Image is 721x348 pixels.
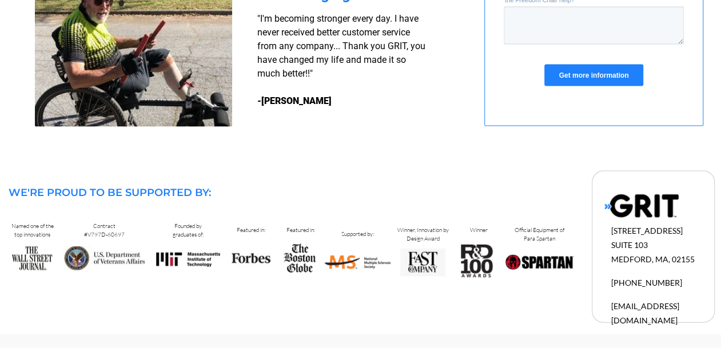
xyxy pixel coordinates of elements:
[41,276,139,298] input: Get more information
[257,13,425,79] span: "I'm becoming stronger every day. I have never received better customer service from any company....
[611,254,695,264] span: MEDFORD, MA, 02155
[611,226,683,235] span: [STREET_ADDRESS]
[341,230,374,238] span: Supported by:
[397,226,449,242] span: Winner, Innovation by Design Award
[470,226,488,234] span: Winner
[84,222,125,238] span: Contract #V797D-60697
[237,226,265,234] span: Featured in:
[11,222,54,238] span: Named one of the top innovations
[611,278,682,287] span: [PHONE_NUMBER]
[257,95,332,106] strong: -[PERSON_NAME]
[9,186,211,199] span: WE'RE PROUD TO BE SUPPORTED BY:
[286,226,315,234] span: Featured in:
[515,226,564,242] span: Official Equipment of Para Spartan
[611,301,679,325] span: [EMAIL_ADDRESS][DOMAIN_NAME]
[173,222,204,238] span: Founded by graduates of:
[611,240,648,250] span: SUITE 103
